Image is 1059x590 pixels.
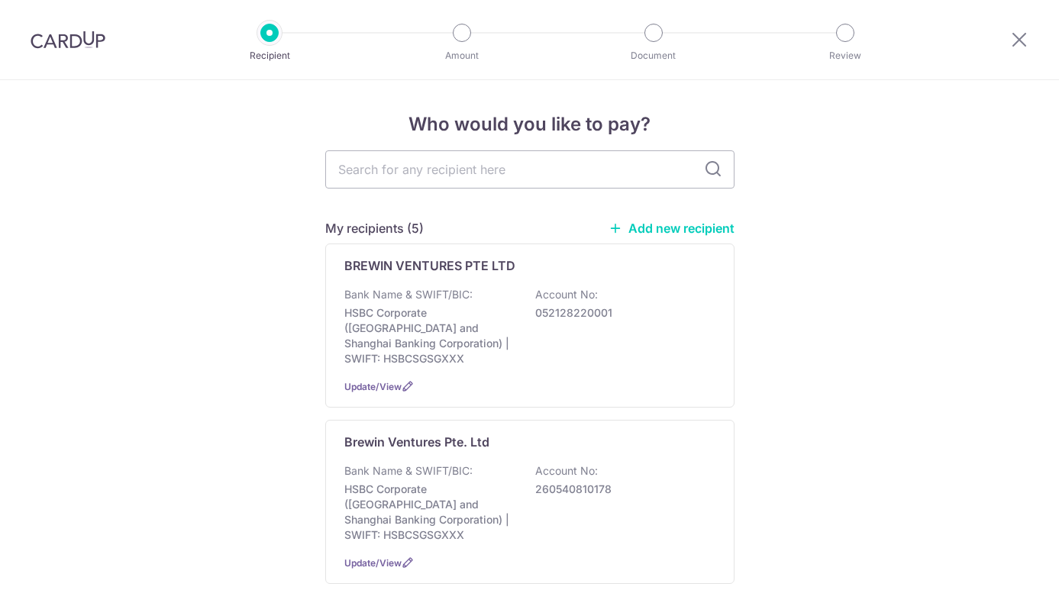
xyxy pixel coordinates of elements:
p: 260540810178 [535,482,706,497]
a: Update/View [344,557,402,569]
p: Amount [405,48,518,63]
p: Recipient [213,48,326,63]
a: Add new recipient [609,221,735,236]
p: Account No: [535,463,598,479]
p: 052128220001 [535,305,706,321]
h4: Who would you like to pay? [325,111,735,138]
p: Review [789,48,902,63]
p: Account No: [535,287,598,302]
p: BREWIN VENTURES PTE LTD [344,256,515,275]
p: Bank Name & SWIFT/BIC: [344,463,473,479]
p: HSBC Corporate ([GEOGRAPHIC_DATA] and Shanghai Banking Corporation) | SWIFT: HSBCSGSGXXX [344,305,515,366]
h5: My recipients (5) [325,219,424,237]
p: HSBC Corporate ([GEOGRAPHIC_DATA] and Shanghai Banking Corporation) | SWIFT: HSBCSGSGXXX [344,482,515,543]
p: Brewin Ventures Pte. Ltd [344,433,489,451]
a: Update/View [344,381,402,392]
img: CardUp [31,31,105,49]
p: Bank Name & SWIFT/BIC: [344,287,473,302]
input: Search for any recipient here [325,150,735,189]
p: Document [597,48,710,63]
